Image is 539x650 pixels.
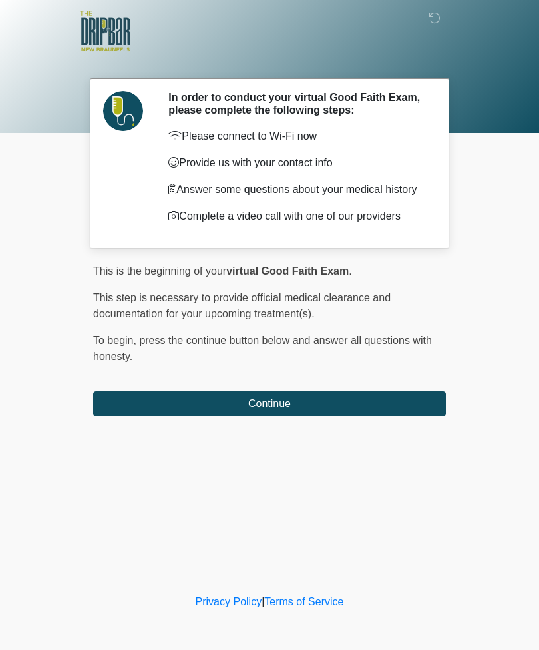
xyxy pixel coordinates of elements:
[349,265,351,277] span: .
[264,596,343,607] a: Terms of Service
[168,208,426,224] p: Complete a video call with one of our providers
[262,596,264,607] a: |
[93,391,446,416] button: Continue
[168,155,426,171] p: Provide us with your contact info
[93,292,391,319] span: This step is necessary to provide official medical clearance and documentation for your upcoming ...
[168,182,426,198] p: Answer some questions about your medical history
[168,128,426,144] p: Please connect to Wi-Fi now
[168,91,426,116] h2: In order to conduct your virtual Good Faith Exam, please complete the following steps:
[103,91,143,131] img: Agent Avatar
[93,265,226,277] span: This is the beginning of your
[93,335,432,362] span: press the continue button below and answer all questions with honesty.
[93,335,139,346] span: To begin,
[196,596,262,607] a: Privacy Policy
[226,265,349,277] strong: virtual Good Faith Exam
[80,10,130,53] img: The DRIPBaR - New Braunfels Logo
